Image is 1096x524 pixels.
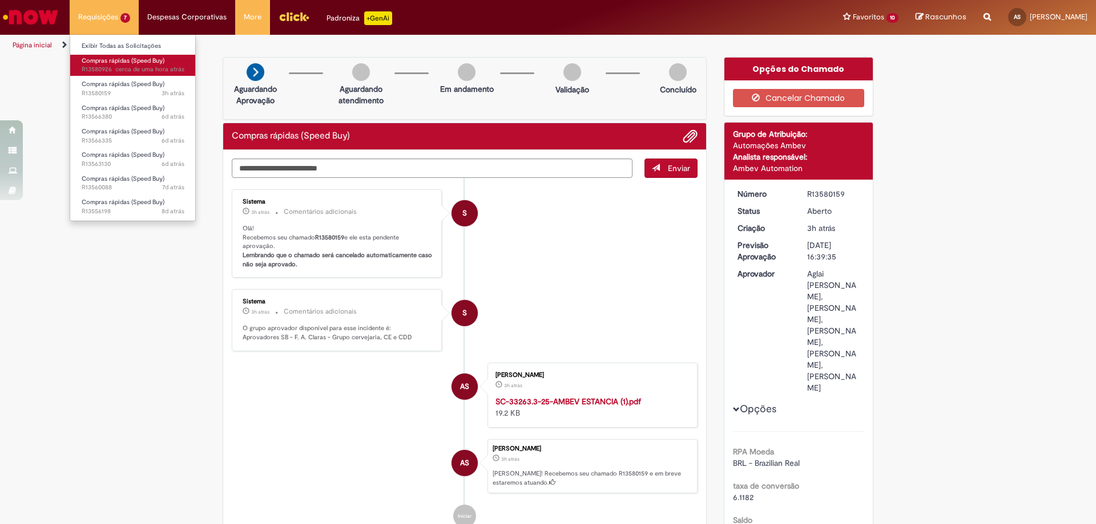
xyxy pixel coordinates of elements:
time: 30/09/2025 11:33:03 [115,65,184,74]
a: Aberto R13566335 : Compras rápidas (Speed Buy) [70,125,196,147]
time: 24/09/2025 14:00:54 [162,160,184,168]
span: Compras rápidas (Speed Buy) [82,198,164,206]
span: R13560088 [82,183,184,192]
span: R13563130 [82,160,184,169]
time: 23/09/2025 16:04:33 [162,183,184,192]
div: R13580159 [807,188,860,200]
p: Em andamento [440,83,494,95]
span: 3h atrás [251,209,269,216]
a: Página inicial [13,40,52,50]
time: 30/09/2025 09:39:35 [501,456,519,462]
dt: Status [729,205,799,217]
img: img-circle-grey.png [458,63,476,81]
dt: Criação [729,222,799,234]
span: 3h atrás [504,382,522,389]
button: Enviar [644,159,698,178]
span: Compras rápidas (Speed Buy) [82,80,164,88]
p: Validação [555,84,589,95]
span: Compras rápidas (Speed Buy) [82,104,164,112]
div: Ambev Automation [733,163,865,174]
span: 3h atrás [251,308,269,315]
span: 6d atrás [162,160,184,168]
span: 7d atrás [162,183,184,192]
span: 3h atrás [807,223,835,233]
span: AS [460,373,469,400]
span: BRL - Brazilian Real [733,458,800,468]
b: Lembrando que o chamado será cancelado automaticamente caso não seja aprovado. [243,251,434,269]
span: Rascunhos [925,11,966,22]
div: [PERSON_NAME] [493,445,691,452]
button: Cancelar Chamado [733,89,865,107]
span: S [462,200,467,227]
span: 6d atrás [162,112,184,121]
b: R13580159 [315,233,344,242]
a: Rascunhos [916,12,966,23]
div: 30/09/2025 09:39:35 [807,222,860,234]
div: Sistema [243,298,433,305]
button: Adicionar anexos [683,129,698,144]
a: Aberto R13580159 : Compras rápidas (Speed Buy) [70,78,196,99]
time: 25/09/2025 12:13:34 [162,112,184,121]
img: img-circle-grey.png [669,63,687,81]
div: Grupo de Atribuição: [733,128,865,140]
span: Enviar [668,163,690,173]
b: taxa de conversão [733,481,799,491]
time: 30/09/2025 09:39:41 [162,89,184,98]
b: RPA Moeda [733,446,774,457]
time: 22/09/2025 16:17:12 [162,207,184,216]
a: SC-33263.3-25-AMBEV ESTANCIA (1).pdf [495,396,641,407]
small: Comentários adicionais [284,307,357,316]
div: Analista responsável: [733,151,865,163]
dt: Número [729,188,799,200]
div: Adriano Loiola Santana [452,373,478,400]
time: 25/09/2025 12:05:04 [162,136,184,145]
span: 8d atrás [162,207,184,216]
a: Aberto R13560088 : Compras rápidas (Speed Buy) [70,173,196,194]
img: arrow-next.png [247,63,264,81]
span: More [244,11,261,23]
a: Aberto R13563130 : Compras rápidas (Speed Buy) [70,149,196,170]
span: R13566380 [82,112,184,121]
span: [PERSON_NAME] [1030,12,1087,22]
span: 6.1182 [733,492,753,502]
a: Aberto R13566380 : Compras rápidas (Speed Buy) [70,102,196,123]
time: 30/09/2025 09:36:12 [504,382,522,389]
div: System [452,300,478,326]
span: 7 [120,13,130,23]
p: O grupo aprovador disponível para esse incidente é: Aprovadores SB - F. A. Claras - Grupo cerveja... [243,324,433,342]
p: Olá! Recebemos seu chamado e ele esta pendente aprovação. [243,224,433,269]
img: img-circle-grey.png [352,63,370,81]
span: R13556198 [82,207,184,216]
span: Favoritos [853,11,884,23]
span: 10 [887,13,898,23]
div: Padroniza [327,11,392,25]
time: 30/09/2025 09:39:52 [251,209,269,216]
span: R13580926 [82,65,184,74]
p: Aguardando Aprovação [228,83,283,106]
div: Aglai [PERSON_NAME], [PERSON_NAME], [PERSON_NAME], [PERSON_NAME], [PERSON_NAME] [807,268,860,393]
img: click_logo_yellow_360x200.png [279,8,309,25]
img: ServiceNow [1,6,60,29]
p: +GenAi [364,11,392,25]
span: AS [460,449,469,477]
dt: Previsão Aprovação [729,239,799,262]
span: R13580159 [82,89,184,98]
div: Opções do Chamado [724,58,873,80]
div: [PERSON_NAME] [495,372,686,379]
time: 30/09/2025 09:39:49 [251,308,269,315]
a: Aberto R13580926 : Compras rápidas (Speed Buy) [70,55,196,76]
p: Aguardando atendimento [333,83,389,106]
a: Exibir Todas as Solicitações [70,40,196,52]
div: 19.2 KB [495,396,686,419]
h2: Compras rápidas (Speed Buy) Histórico de tíquete [232,131,350,141]
span: AS [1014,13,1021,21]
dt: Aprovador [729,268,799,279]
li: Adriano Loiola Santana [232,439,698,494]
div: Automações Ambev [733,140,865,151]
ul: Trilhas de página [9,35,722,56]
div: System [452,200,478,226]
a: Aberto R13556198 : Compras rápidas (Speed Buy) [70,196,196,217]
span: Compras rápidas (Speed Buy) [82,56,164,65]
span: 6d atrás [162,136,184,145]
